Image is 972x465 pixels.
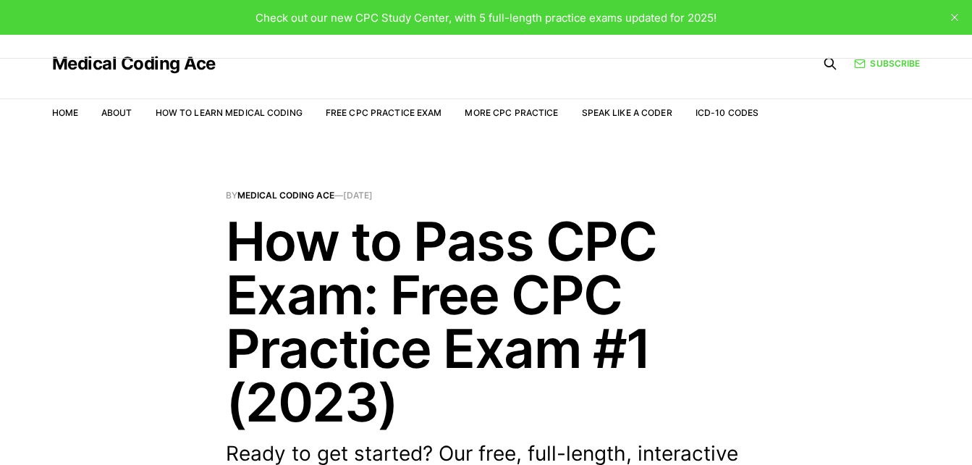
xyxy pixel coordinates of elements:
[52,107,78,118] a: Home
[326,107,442,118] a: Free CPC Practice Exam
[226,214,747,429] h1: How to Pass CPC Exam: Free CPC Practice Exam #1 (2023)
[465,107,558,118] a: More CPC Practice
[156,107,303,118] a: How to Learn Medical Coding
[226,191,747,200] span: By —
[696,107,758,118] a: ICD-10 Codes
[610,394,972,465] iframe: portal-trigger
[943,6,966,29] button: close
[101,107,132,118] a: About
[255,11,717,25] span: Check out our new CPC Study Center, with 5 full-length practice exams updated for 2025!
[582,107,672,118] a: Speak Like a Coder
[343,190,373,201] time: [DATE]
[237,190,334,201] a: Medical Coding Ace
[854,56,920,70] a: Subscribe
[52,55,216,72] a: Medical Coding Ace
